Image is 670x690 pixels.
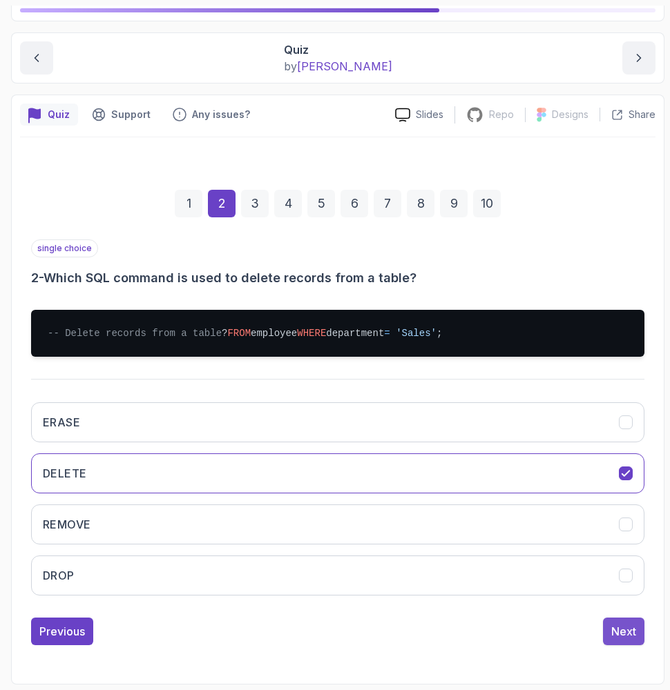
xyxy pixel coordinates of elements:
[384,328,390,339] span: =
[440,190,468,217] div: 9
[227,328,251,339] span: FROM
[111,108,151,121] p: Support
[473,190,501,217] div: 10
[241,190,269,217] div: 3
[31,504,644,544] button: REMOVE
[31,310,644,357] pre: ? employee department ;
[43,516,90,533] h3: REMOVE
[175,190,202,217] div: 1
[622,41,655,75] button: next content
[384,108,454,122] a: Slides
[31,618,93,645] button: Previous
[20,41,53,75] button: previous content
[611,623,636,640] div: Next
[341,190,368,217] div: 6
[31,555,644,595] button: DROP
[274,190,302,217] div: 4
[600,108,655,121] button: Share
[374,190,401,217] div: 7
[603,618,644,645] button: Next
[164,103,258,126] button: Feedback button
[192,108,250,121] p: Any issues?
[297,59,392,73] span: [PERSON_NAME]
[284,58,392,75] p: by
[416,108,443,121] p: Slides
[307,190,335,217] div: 5
[396,328,437,339] span: 'Sales'
[43,465,86,482] h3: DELETE
[552,108,588,121] p: Designs
[20,103,78,126] button: quiz button
[31,453,644,493] button: DELETE
[284,41,392,58] p: Quiz
[31,402,644,442] button: ERASE
[43,567,75,584] h3: DROP
[407,190,434,217] div: 8
[489,108,514,121] p: Repo
[297,328,326,339] span: WHERE
[629,108,655,121] p: Share
[48,328,222,339] span: -- Delete records from a table
[39,623,85,640] div: Previous
[84,103,159,126] button: Support button
[31,239,98,257] p: single choice
[208,190,236,217] div: 2
[48,108,70,121] p: Quiz
[31,268,644,288] h3: 2 - Which SQL command is used to delete records from a table?
[43,414,80,431] h3: ERASE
